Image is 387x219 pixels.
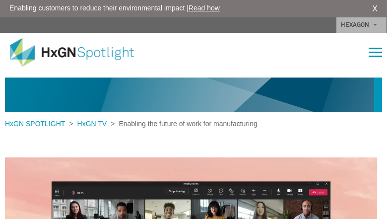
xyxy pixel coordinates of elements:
a: HEXAGON [336,17,387,33]
a: HxGN SPOTLIGHT [5,120,69,128]
img: HxGN Spotlight [10,38,149,67]
span: Enabling the future of work for manufacturing [115,120,257,128]
div: > > [5,119,258,129]
a: Read how [189,4,220,12]
a: X [372,3,378,15]
span: Enabling customers to reduce their environmental impact | [9,3,220,13]
a: HxGN TV [73,120,111,128]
